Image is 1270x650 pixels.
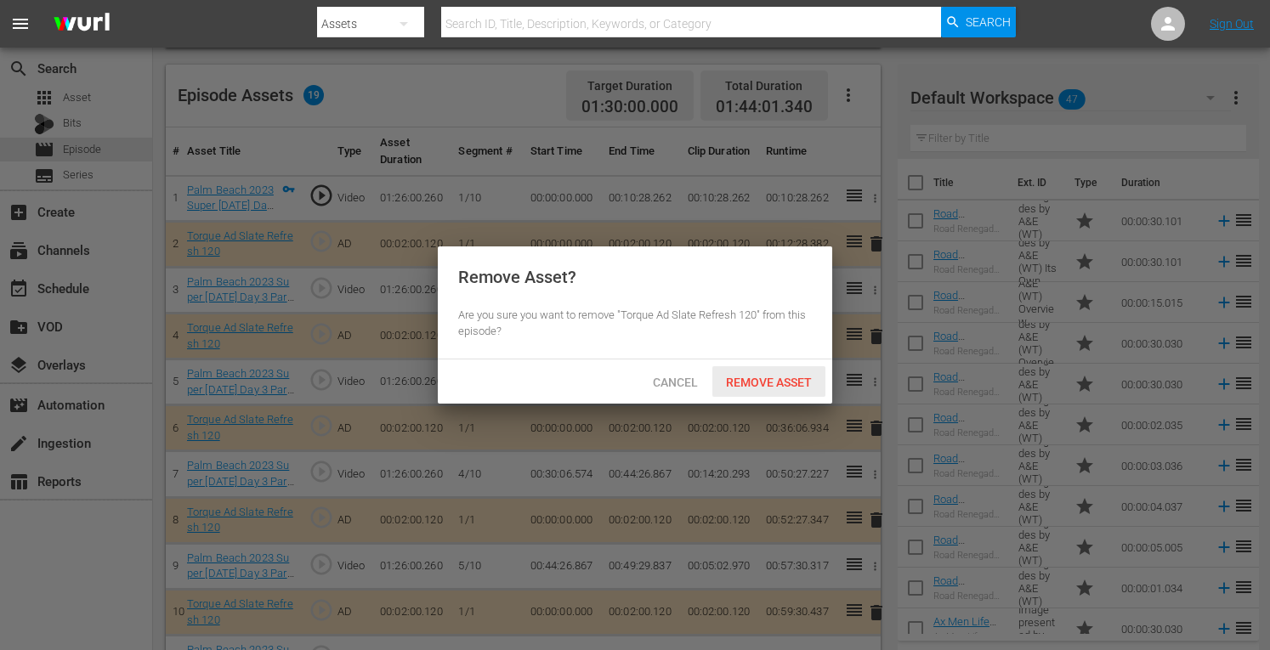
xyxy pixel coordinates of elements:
a: Sign Out [1210,17,1254,31]
span: Cancel [639,376,712,389]
img: ans4CAIJ8jUAAAAAAAAAAAAAAAAAAAAAAAAgQb4GAAAAAAAAAAAAAAAAAAAAAAAAJMjXAAAAAAAAAAAAAAAAAAAAAAAAgAT5G... [41,4,122,44]
span: Search [966,7,1011,37]
button: Search [941,7,1016,37]
div: Are you sure you want to remove "Torque Ad Slate Refresh 120" from this episode? [458,308,812,339]
button: Cancel [638,366,712,397]
div: Remove Asset? [458,267,576,287]
button: Remove Asset [712,366,825,397]
span: Remove Asset [712,376,825,389]
span: menu [10,14,31,34]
